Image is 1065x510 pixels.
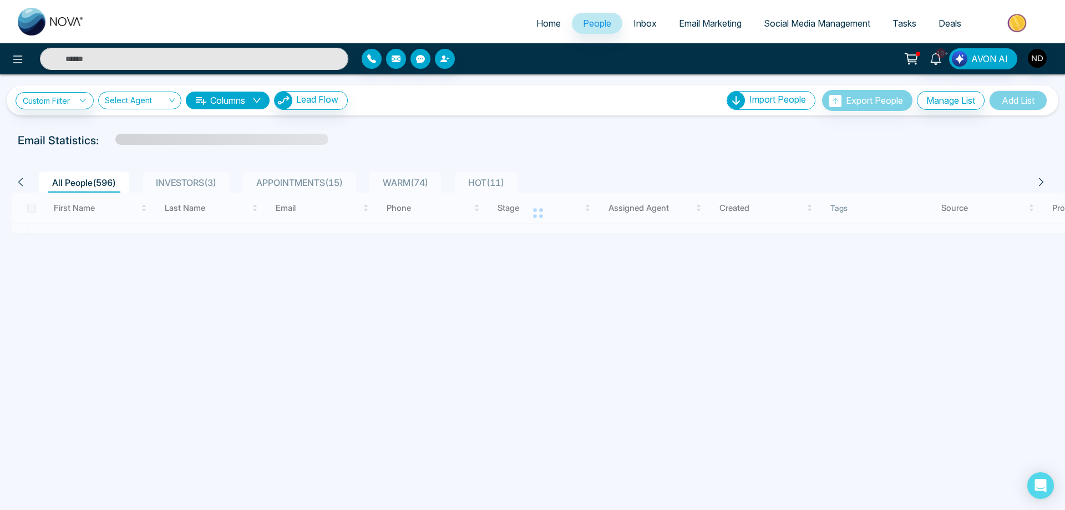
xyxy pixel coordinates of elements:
span: WARM ( 74 ) [378,177,433,188]
button: Export People [822,90,912,111]
div: Open Intercom Messenger [1027,472,1054,499]
a: Social Media Management [753,13,881,34]
a: Custom Filter [16,92,94,109]
span: All People ( 596 ) [48,177,120,188]
img: Lead Flow [275,92,292,109]
span: HOT ( 11 ) [464,177,509,188]
span: INVESTORS ( 3 ) [151,177,221,188]
span: Deals [939,18,961,29]
img: Lead Flow [952,51,967,67]
span: Lead Flow [296,94,338,105]
span: People [583,18,611,29]
img: User Avatar [1028,49,1047,68]
p: Email Statistics: [18,132,99,149]
a: Inbox [622,13,668,34]
a: Email Marketing [668,13,753,34]
a: 10+ [922,48,949,68]
span: APPOINTMENTS ( 15 ) [252,177,347,188]
a: People [572,13,622,34]
a: Lead FlowLead Flow [270,91,348,110]
span: Social Media Management [764,18,870,29]
span: Tasks [892,18,916,29]
a: Deals [927,13,972,34]
span: Inbox [633,18,657,29]
span: down [252,96,261,105]
span: Home [536,18,561,29]
button: Manage List [917,91,985,110]
span: Export People [846,95,903,106]
a: Tasks [881,13,927,34]
span: Import People [749,94,806,105]
button: Lead Flow [274,91,348,110]
img: Market-place.gif [978,11,1058,36]
button: AVON AI [949,48,1017,69]
img: Nova CRM Logo [18,8,84,36]
span: AVON AI [971,52,1008,65]
span: Email Marketing [679,18,742,29]
button: Columnsdown [186,92,270,109]
a: Home [525,13,572,34]
span: 10+ [936,48,946,58]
